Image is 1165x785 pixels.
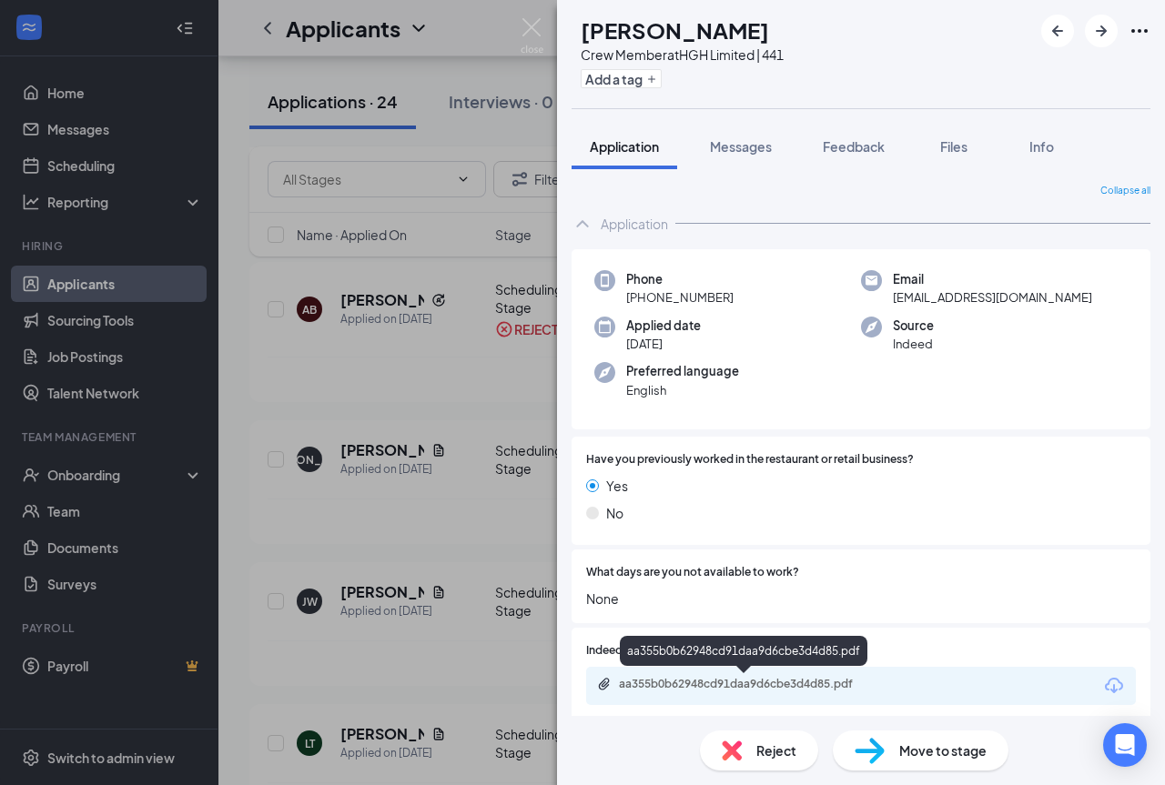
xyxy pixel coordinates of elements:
span: Indeed [893,335,934,353]
span: Yes [606,476,628,496]
span: Source [893,317,934,335]
div: Crew Member at HGH Limited | 441 [581,45,784,64]
button: ArrowLeftNew [1041,15,1074,47]
button: PlusAdd a tag [581,69,662,88]
div: Open Intercom Messenger [1103,723,1147,767]
span: What days are you not available to work? [586,564,799,581]
span: Move to stage [899,740,987,760]
span: Messages [710,138,772,155]
h1: [PERSON_NAME] [581,15,769,45]
span: [EMAIL_ADDRESS][DOMAIN_NAME] [893,288,1092,307]
span: English [626,381,739,399]
span: Files [940,138,967,155]
svg: ArrowRight [1090,20,1112,42]
span: Phone [626,270,734,288]
span: None [586,589,1136,609]
span: [DATE] [626,335,701,353]
span: Reject [756,740,796,760]
svg: ArrowLeftNew [1047,20,1069,42]
div: aa355b0b62948cd91daa9d6cbe3d4d85.pdf [619,677,874,691]
svg: Plus [646,74,657,85]
span: Info [1029,138,1054,155]
span: Indeed Resume [586,642,666,659]
svg: Download [1103,675,1125,697]
a: Paperclipaa355b0b62948cd91daa9d6cbe3d4d85.pdf [597,677,892,694]
span: Collapse all [1100,184,1150,198]
span: Application [590,138,659,155]
span: Have you previously worked in the restaurant or retail business? [586,451,914,468]
span: Email [893,270,1092,288]
span: No [606,503,623,523]
svg: Ellipses [1129,20,1150,42]
span: Applied date [626,317,701,335]
span: [PHONE_NUMBER] [626,288,734,307]
button: ArrowRight [1085,15,1118,47]
svg: Paperclip [597,677,612,691]
span: Preferred language [626,362,739,380]
span: Feedback [823,138,885,155]
svg: ChevronUp [572,213,593,235]
div: Application [601,215,668,233]
div: aa355b0b62948cd91daa9d6cbe3d4d85.pdf [620,636,867,666]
